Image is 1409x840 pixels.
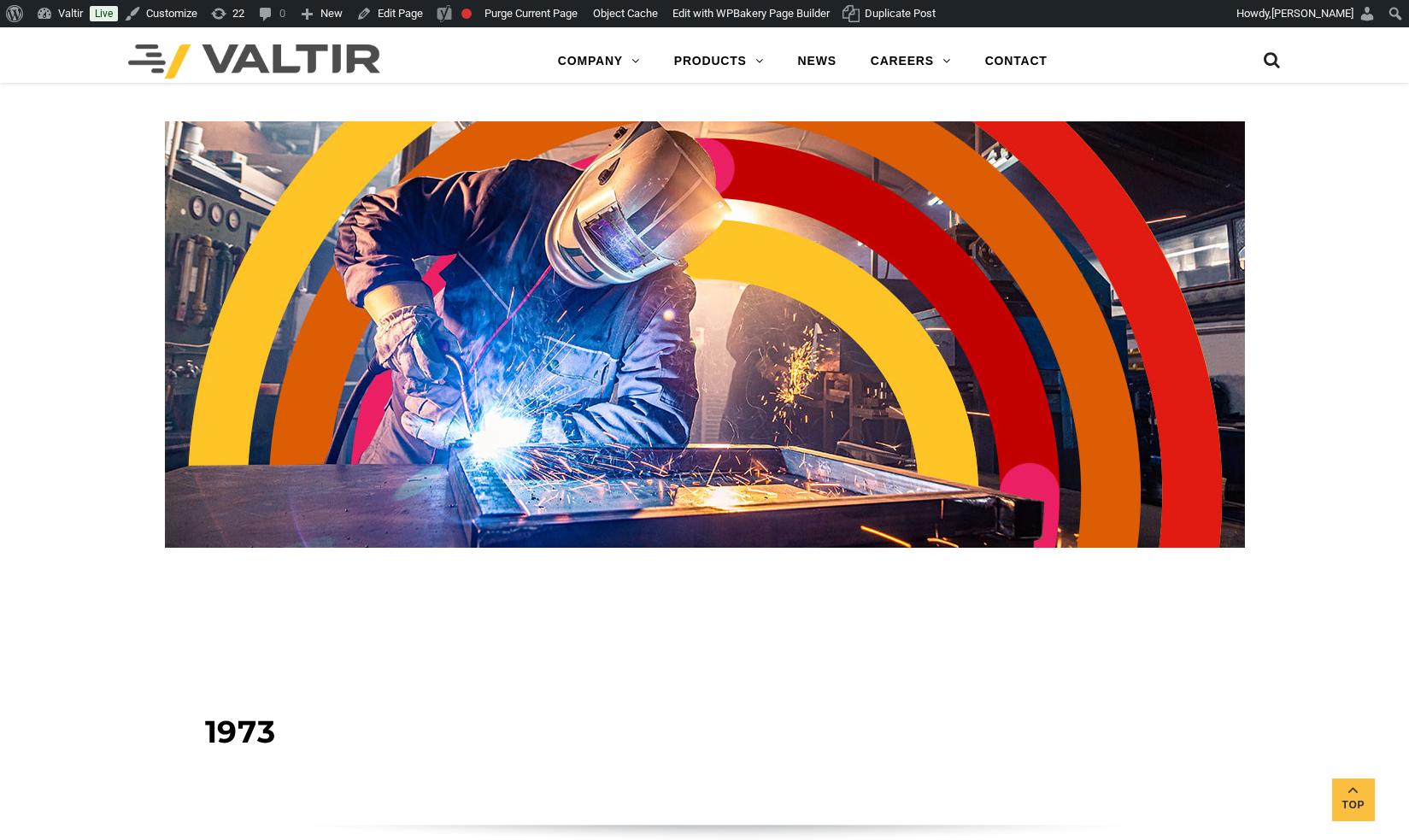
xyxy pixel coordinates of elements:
[1332,796,1375,815] span: Top
[854,44,968,79] a: CAREERS
[1271,7,1353,20] span: [PERSON_NAME]
[781,44,854,79] a: NEWS
[165,121,1245,548] img: Header_Timeline
[1332,778,1375,821] a: Top
[205,713,276,750] span: 1973
[90,6,118,21] a: Live
[657,44,781,79] a: PRODUCTS
[128,44,380,79] img: Valtir
[968,44,1065,79] a: CONTACT
[541,44,657,79] a: COMPANY
[461,9,472,19] div: Focus keyphrase not set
